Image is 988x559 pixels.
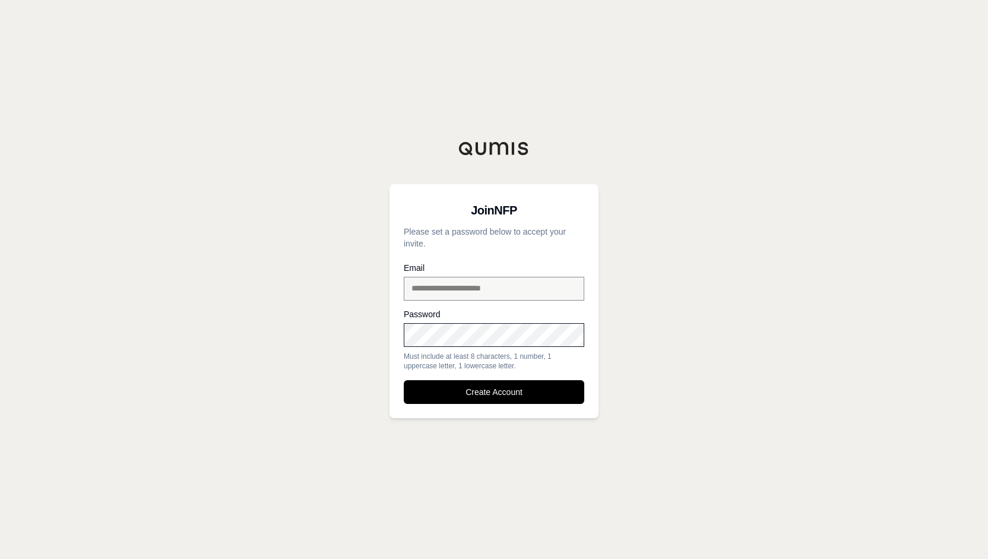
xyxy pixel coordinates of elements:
button: Create Account [404,380,584,404]
img: Qumis [458,141,530,156]
div: Must include at least 8 characters, 1 number, 1 uppercase letter, 1 lowercase letter. [404,352,584,371]
h3: Join NFP [404,198,584,222]
label: Email [404,264,584,272]
p: Please set a password below to accept your invite. [404,226,584,250]
label: Password [404,310,584,318]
